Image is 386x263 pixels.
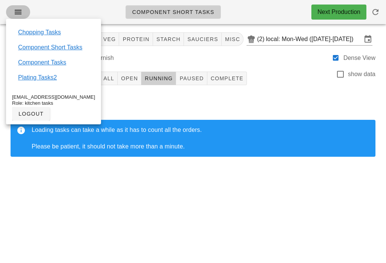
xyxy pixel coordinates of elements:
a: Component Short Tasks [18,43,82,52]
button: Complete [207,72,247,85]
a: Chopping Tasks [18,28,61,37]
button: Running [141,72,176,85]
button: veg [100,32,119,46]
span: Open [121,75,138,81]
button: starch [153,32,184,46]
button: Open [118,72,141,85]
div: Role: kitchen tasks [12,100,95,106]
a: Component Tasks [18,58,66,67]
span: Component Short Tasks [132,9,214,15]
a: Plating Tasks2 [18,73,57,82]
button: protein [119,32,153,46]
button: All [100,72,118,85]
div: Loading tasks can take a while as it has to count all the orders. Please be patient, it should no... [32,126,369,151]
button: misc [222,32,244,46]
span: Paused [179,75,204,81]
span: misc [225,36,240,42]
span: Complete [210,75,244,81]
span: logout [18,111,44,117]
label: show data [348,70,375,78]
span: veg [103,36,116,42]
button: sauciers [184,32,222,46]
div: [EMAIL_ADDRESS][DOMAIN_NAME] [12,94,95,100]
span: protein [122,36,149,42]
div: Next Production [317,8,360,17]
span: sauciers [187,36,218,42]
span: All [103,75,114,81]
button: Paused [176,72,207,85]
span: Running [144,75,173,81]
div: Loading tasks... [5,90,381,169]
button: logout [12,107,50,121]
label: Dense View [343,54,375,62]
a: Component Short Tasks [126,5,221,19]
span: starch [156,36,181,42]
div: (2) [257,35,266,43]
